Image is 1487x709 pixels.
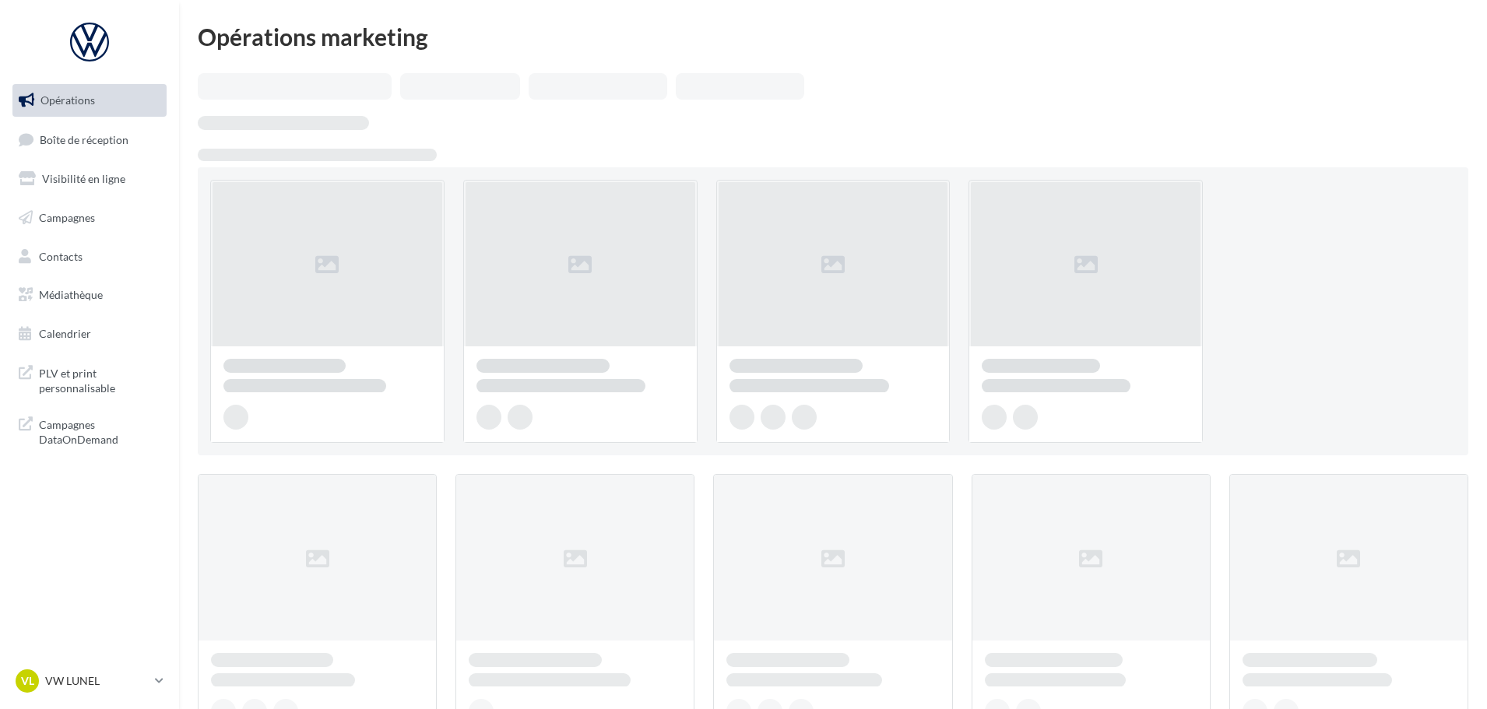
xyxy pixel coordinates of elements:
a: Campagnes DataOnDemand [9,408,170,454]
a: VL VW LUNEL [12,666,167,696]
span: PLV et print personnalisable [39,363,160,396]
span: VL [21,673,34,689]
a: Médiathèque [9,279,170,311]
span: Visibilité en ligne [42,172,125,185]
span: Calendrier [39,327,91,340]
span: Médiathèque [39,288,103,301]
a: Opérations [9,84,170,117]
span: Campagnes DataOnDemand [39,414,160,448]
a: Visibilité en ligne [9,163,170,195]
a: Campagnes [9,202,170,234]
span: Boîte de réception [40,132,128,146]
a: Calendrier [9,318,170,350]
span: Contacts [39,249,83,262]
div: Opérations marketing [198,25,1468,48]
span: Campagnes [39,211,95,224]
a: PLV et print personnalisable [9,356,170,402]
p: VW LUNEL [45,673,149,689]
span: Opérations [40,93,95,107]
a: Boîte de réception [9,123,170,156]
a: Contacts [9,240,170,273]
